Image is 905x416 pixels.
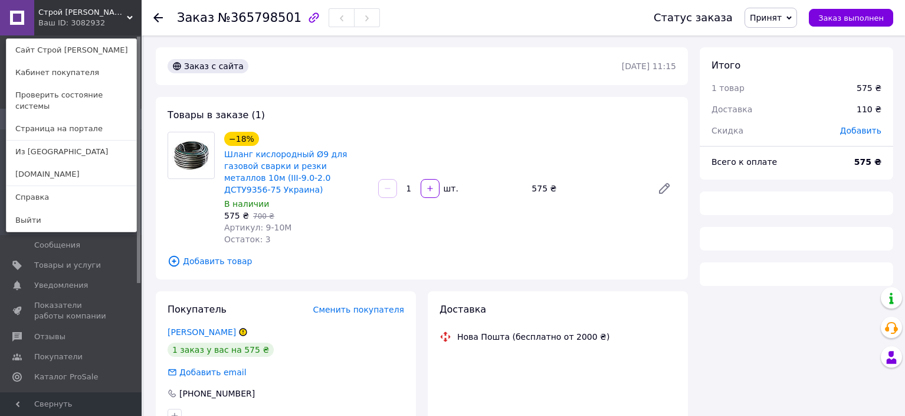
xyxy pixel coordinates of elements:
div: Статус заказа [654,12,733,24]
a: Из [GEOGRAPHIC_DATA] [6,141,136,163]
a: [DOMAIN_NAME] [6,163,136,186]
span: Сообщения [34,240,80,251]
a: Справка [6,186,136,209]
span: Принят [750,13,782,22]
a: Кабинет покупателя [6,61,136,84]
div: 575 ₴ [857,82,881,94]
div: Нова Пошта (бесплатно от 2000 ₴) [454,331,612,343]
span: В наличии [224,199,269,209]
span: Каталог ProSale [34,372,98,382]
span: Товары в заказе (1) [168,109,265,121]
span: Остаток: 3 [224,235,271,244]
span: Скидка [711,126,743,135]
span: №365798501 [218,11,301,25]
div: Ваш ID: 3082932 [38,18,88,28]
div: Добавить email [178,366,248,378]
div: [PHONE_NUMBER] [178,388,256,399]
span: Сменить покупателя [313,305,404,314]
span: Итого [711,60,740,71]
time: [DATE] 11:15 [622,61,676,71]
div: Заказ с сайта [168,59,248,73]
span: 700 ₴ [253,212,274,220]
span: Добавить товар [168,255,676,268]
span: Заказ [177,11,214,25]
div: 1 заказ у вас на 575 ₴ [168,343,274,357]
a: Сайт Строй [PERSON_NAME] [6,39,136,61]
a: Шланг кислородный Ø9 для газовой сварки и резки металлов 10м (III-9.0-2.0 ДСТУ9356-75 Украина) [224,149,347,194]
span: Доставка [711,105,752,114]
div: Вернуться назад [153,12,163,24]
span: Покупатель [168,304,227,315]
div: Добавить email [166,366,248,378]
span: Строй маркет Dixonik [38,7,127,18]
a: Выйти [6,209,136,232]
div: 110 ₴ [850,96,888,122]
span: Показатели работы компании [34,300,109,321]
button: Заказ выполнен [809,9,893,27]
span: Покупатели [34,352,83,362]
span: Доставка [440,304,486,315]
a: Страница на портале [6,118,136,140]
span: Товары и услуги [34,260,101,271]
b: 575 ₴ [854,157,881,167]
span: Уведомления [34,280,88,291]
div: шт. [441,183,460,194]
span: Артикул: 9-10М [224,223,291,232]
div: −18% [224,132,259,146]
a: [PERSON_NAME] [168,327,236,337]
img: Шланг кислородный Ø9 для газовой сварки и резки металлов 10м (III-9.0-2.0 ДСТУ9356-75 Украина) [168,140,214,170]
a: Редактировать [652,177,676,200]
span: Всего к оплате [711,157,777,167]
span: Отзывы [34,331,65,342]
span: Добавить [840,126,881,135]
span: 575 ₴ [224,211,249,220]
div: 575 ₴ [527,180,648,197]
span: 1 товар [711,83,745,93]
a: Проверить состояние системы [6,84,136,117]
span: Заказ выполнен [818,14,884,22]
